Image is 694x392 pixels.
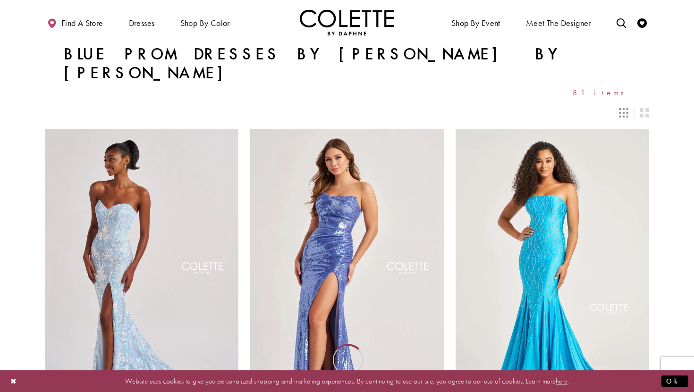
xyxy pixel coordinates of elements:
[526,18,591,28] span: Meet the designer
[524,9,593,35] a: Meet the designer
[556,376,567,385] a: here
[39,102,655,123] div: Layout Controls
[68,375,626,387] p: Website uses cookies to give you personalized shopping and marketing experiences. By continuing t...
[300,9,394,35] a: Visit Home Page
[127,9,157,35] span: Dresses
[300,9,394,35] img: Colette by Daphne
[64,45,630,83] h1: Blue Prom Dresses by [PERSON_NAME] by [PERSON_NAME]
[619,108,628,117] span: Switch layout to 3 columns
[635,9,649,35] a: Check Wishlist
[614,9,628,35] a: Toggle search
[451,18,500,28] span: Shop By Event
[180,18,230,28] span: Shop by color
[573,89,630,97] span: 81 items
[6,373,22,389] button: Close Dialog
[640,108,649,117] span: Switch layout to 2 columns
[61,18,103,28] span: Find a store
[178,9,232,35] span: Shop by color
[45,9,105,35] a: Find a store
[661,375,688,387] button: Submit Dialog
[449,9,503,35] span: Shop By Event
[129,18,155,28] span: Dresses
